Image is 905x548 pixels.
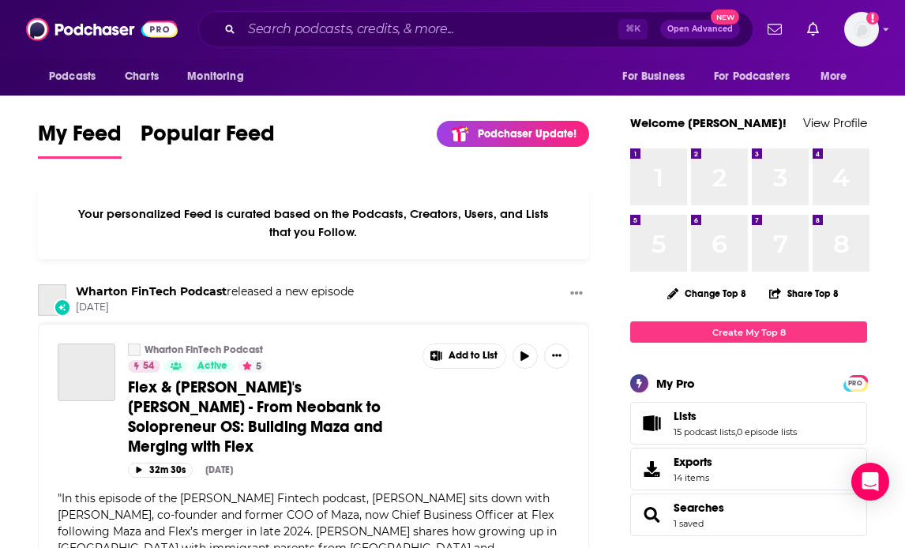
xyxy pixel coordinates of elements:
span: [DATE] [76,301,354,314]
button: open menu [704,62,813,92]
a: 0 episode lists [737,426,797,437]
a: 15 podcast lists [674,426,735,437]
span: Charts [125,66,159,88]
a: Show notifications dropdown [801,16,825,43]
a: Lists [636,412,667,434]
img: Podchaser - Follow, Share and Rate Podcasts [26,14,178,44]
a: PRO [846,377,865,388]
button: open menu [611,62,704,92]
div: [DATE] [205,464,233,475]
span: 14 items [674,472,712,483]
button: Open AdvancedNew [660,20,740,39]
span: Exports [674,455,712,469]
button: Show More Button [564,284,589,304]
span: New [711,9,739,24]
button: 32m 30s [128,463,193,478]
h3: released a new episode [76,284,354,299]
a: Wharton FinTech Podcast [145,343,263,356]
span: For Business [622,66,685,88]
a: My Feed [38,120,122,159]
a: Exports [630,448,867,490]
button: Share Top 8 [768,278,839,309]
button: open menu [176,62,264,92]
div: Your personalized Feed is curated based on the Podcasts, Creators, Users, and Lists that you Follow. [38,187,589,259]
a: Active [191,360,234,373]
span: Logged in as saraatspark [844,12,879,47]
button: Show More Button [423,344,505,368]
span: Active [197,358,227,374]
span: Lists [674,409,697,423]
a: Searches [636,504,667,526]
div: New Episode [54,298,71,316]
span: PRO [846,377,865,389]
a: Searches [674,501,724,515]
a: Wharton FinTech Podcast [76,284,227,298]
span: Podcasts [49,66,96,88]
span: Open Advanced [667,25,733,33]
a: Flex & [PERSON_NAME]'s [PERSON_NAME] - From Neobank to Solopreneur OS: Building Maza and Merging ... [128,377,411,456]
span: Flex & [PERSON_NAME]'s [PERSON_NAME] - From Neobank to Solopreneur OS: Building Maza and Merging ... [128,377,383,456]
a: Popular Feed [141,120,275,159]
span: My Feed [38,120,122,156]
button: Show profile menu [844,12,879,47]
span: ⌘ K [618,19,648,39]
a: Wharton FinTech Podcast [128,343,141,356]
a: Show notifications dropdown [761,16,788,43]
a: View Profile [803,115,867,130]
div: Open Intercom Messenger [851,463,889,501]
a: Wharton FinTech Podcast [38,284,66,316]
button: Show More Button [544,343,569,369]
a: 1 saved [674,518,704,529]
span: More [821,66,847,88]
span: , [735,426,737,437]
span: Add to List [449,350,498,362]
a: Lists [674,409,797,423]
span: Popular Feed [141,120,275,156]
a: Create My Top 8 [630,321,867,343]
span: Monitoring [187,66,243,88]
svg: Add a profile image [866,12,879,24]
img: User Profile [844,12,879,47]
a: Charts [115,62,168,92]
button: open menu [809,62,867,92]
div: My Pro [656,376,695,391]
input: Search podcasts, credits, & more... [242,17,618,42]
span: 54 [143,358,154,374]
button: open menu [38,62,116,92]
span: Lists [630,402,867,445]
button: 5 [238,360,266,373]
a: 54 [128,360,160,373]
p: Podchaser Update! [478,127,576,141]
div: Search podcasts, credits, & more... [198,11,753,47]
a: Flex & Maza's Robbie Figueroa - From Neobank to Solopreneur OS: Building Maza and Merging with Flex [58,343,115,401]
a: Welcome [PERSON_NAME]! [630,115,787,130]
span: For Podcasters [714,66,790,88]
span: Searches [630,494,867,536]
span: Exports [636,458,667,480]
button: Change Top 8 [658,283,756,303]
